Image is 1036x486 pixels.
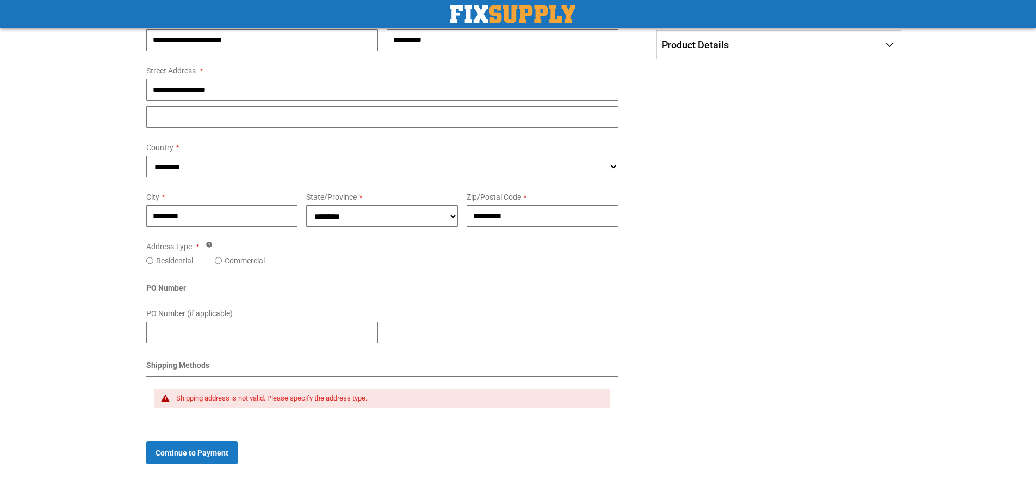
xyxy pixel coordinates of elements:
[146,309,233,318] span: PO Number (if applicable)
[146,143,173,152] span: Country
[156,448,228,457] span: Continue to Payment
[450,5,575,23] a: store logo
[146,360,619,377] div: Shipping Methods
[146,193,159,201] span: City
[146,242,192,251] span: Address Type
[662,39,729,51] span: Product Details
[306,193,357,201] span: State/Province
[146,282,619,299] div: PO Number
[146,441,238,464] button: Continue to Payment
[450,5,575,23] img: Fix Industrial Supply
[156,255,193,266] label: Residential
[176,394,600,403] div: Shipping address is not valid. Please specify the address type.
[467,193,521,201] span: Zip/Postal Code
[225,255,265,266] label: Commercial
[146,66,196,75] span: Street Address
